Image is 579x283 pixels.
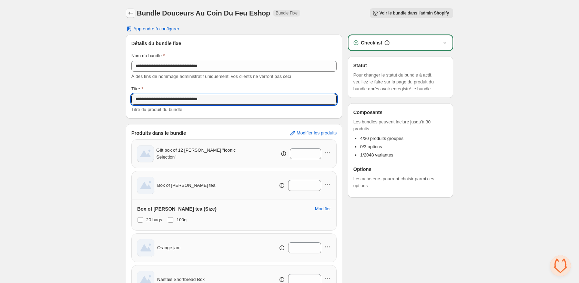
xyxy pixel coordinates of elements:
h3: Checklist [361,39,382,46]
button: Back [126,8,135,18]
img: Gift box of 12 Eugénie "Iconic Selection" [137,145,154,162]
span: Les bundles peuvent inclure jusqu'à 30 produits [353,119,448,132]
span: Titre du produit du bundle [131,107,182,112]
button: Modifier les produits [285,128,341,139]
label: Titre [131,85,143,92]
span: 4/30 produits groupés [360,136,404,141]
button: Modifier [311,203,335,214]
h3: Box of [PERSON_NAME] tea (Size) [137,205,216,212]
span: Gift box of 12 [PERSON_NAME] "Iconic Selection" [156,147,252,161]
h3: Composants [353,109,383,116]
h1: Bundle Douceurs Au Coin Du Feu Eshop [137,9,270,17]
span: 1/2048 variantes [360,152,393,158]
label: Nom du bundle [131,52,165,59]
span: Apprendre à configurer [133,26,179,32]
h3: Options [353,166,448,173]
h3: Produits dans le bundle [131,130,186,137]
span: Nantais Shortbread Box [157,276,205,283]
span: Modifier [315,206,331,212]
img: Box of Earl Grey tea [137,177,154,194]
span: Pour changer le statut du bundle à actif, veuillez le faire sur la page du produit du bundle aprè... [353,72,448,92]
span: Orange jam [157,244,181,251]
h3: Détails du bundle fixe [131,40,337,47]
span: À des fins de nommage administratif uniquement, vos clients ne verront pas ceci [131,74,291,79]
img: Orange jam [137,239,154,256]
span: Modifier les produits [297,130,337,136]
div: Open chat [550,255,571,276]
span: Voir le bundle dans l'admin Shopify [379,10,449,16]
span: Les acheteurs pourront choisir parmi ces options [353,175,448,189]
button: Voir le bundle dans l'admin Shopify [370,8,453,18]
span: Bundle Fixe [276,10,297,16]
span: 100g [176,217,186,222]
span: 20 bags [146,217,162,222]
span: Box of [PERSON_NAME] tea [157,182,215,189]
span: 0/3 options [360,144,382,149]
h3: Statut [353,62,448,69]
button: Apprendre à configurer [122,24,183,34]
